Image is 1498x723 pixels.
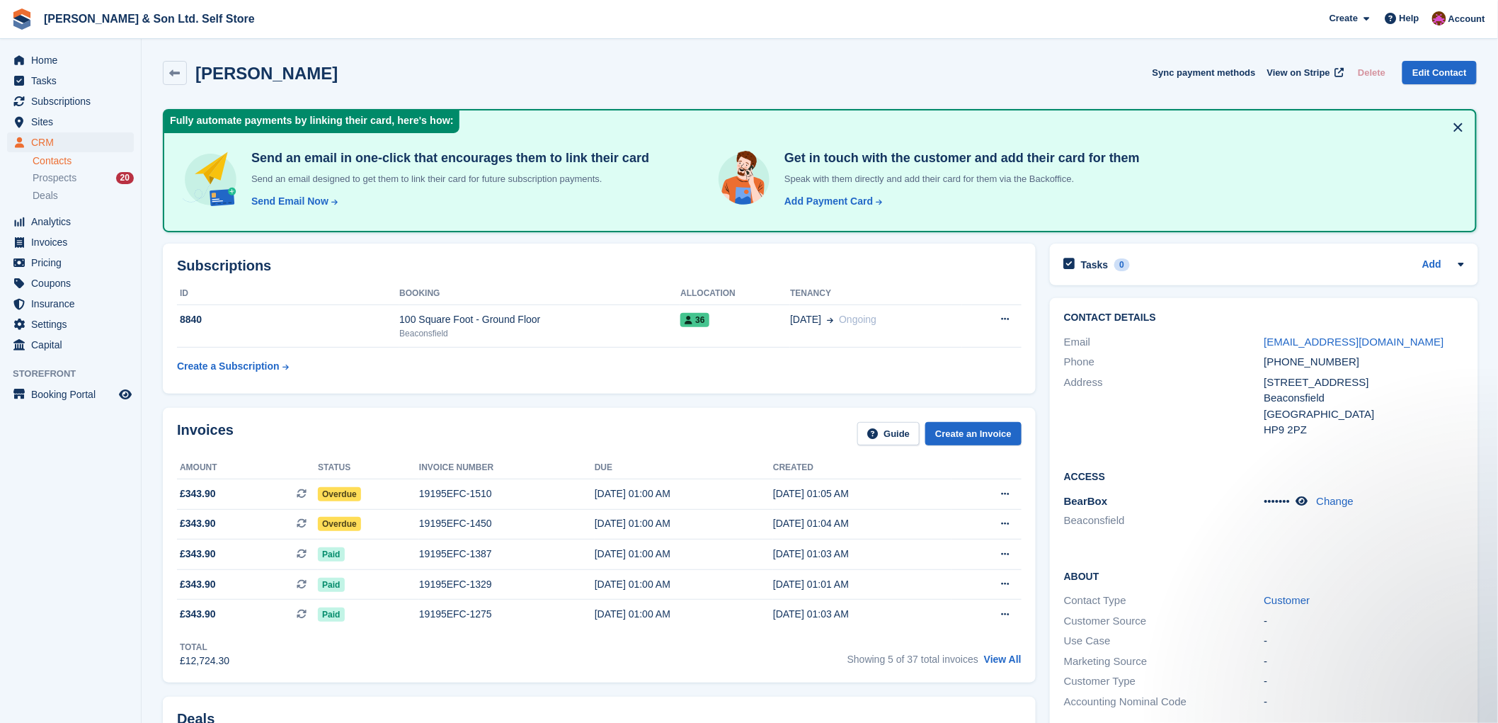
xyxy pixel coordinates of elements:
[595,577,773,592] div: [DATE] 01:00 AM
[1114,258,1131,271] div: 0
[1264,633,1465,649] div: -
[177,283,399,305] th: ID
[180,641,229,654] div: Total
[33,154,134,168] a: Contacts
[1064,312,1464,324] h2: Contact Details
[31,112,116,132] span: Sites
[318,487,361,501] span: Overdue
[116,172,134,184] div: 20
[419,486,595,501] div: 19195EFC-1510
[1264,654,1465,670] div: -
[1267,66,1330,80] span: View on Stripe
[177,359,280,374] div: Create a Subscription
[31,314,116,334] span: Settings
[31,91,116,111] span: Subscriptions
[31,50,116,70] span: Home
[1448,12,1485,26] span: Account
[1402,61,1477,84] a: Edit Contact
[7,294,134,314] a: menu
[1422,257,1441,273] a: Add
[1264,406,1465,423] div: [GEOGRAPHIC_DATA]
[1064,569,1464,583] h2: About
[1064,593,1264,609] div: Contact Type
[7,273,134,293] a: menu
[7,314,134,334] a: menu
[7,91,134,111] a: menu
[180,547,216,562] span: £343.90
[31,232,116,252] span: Invoices
[1264,354,1465,370] div: [PHONE_NUMBER]
[839,314,876,325] span: Ongoing
[1064,513,1264,529] li: Beaconsfield
[31,132,116,152] span: CRM
[1081,258,1109,271] h2: Tasks
[1064,673,1264,690] div: Customer Type
[1064,334,1264,351] div: Email
[31,335,116,355] span: Capital
[318,547,344,562] span: Paid
[33,189,58,203] span: Deals
[11,8,33,30] img: stora-icon-8386f47178a22dfd0bd8f6a31ec36ba5ce8667c1dd55bd0f319d3a0aa187defe.svg
[419,457,595,479] th: Invoice number
[7,112,134,132] a: menu
[38,7,261,30] a: [PERSON_NAME] & Son Ltd. Self Store
[1264,613,1465,630] div: -
[7,335,134,355] a: menu
[1264,422,1465,438] div: HP9 2PZ
[595,547,773,562] div: [DATE] 01:00 AM
[181,150,240,209] img: send-email-b5881ef4c8f827a638e46e229e590028c7e36e3a6c99d2365469aff88783de13.svg
[399,312,680,327] div: 100 Square Foot - Ground Floor
[7,132,134,152] a: menu
[31,273,116,293] span: Coupons
[13,367,141,381] span: Storefront
[419,516,595,531] div: 19195EFC-1450
[1064,495,1108,507] span: BearBox
[31,294,116,314] span: Insurance
[33,188,134,203] a: Deals
[773,577,951,592] div: [DATE] 01:01 AM
[1330,11,1358,25] span: Create
[7,232,134,252] a: menu
[180,486,216,501] span: £343.90
[180,577,216,592] span: £343.90
[790,283,962,305] th: Tenancy
[31,71,116,91] span: Tasks
[195,64,338,83] h2: [PERSON_NAME]
[246,150,649,166] h4: Send an email in one-click that encourages them to link their card
[1264,594,1310,606] a: Customer
[595,486,773,501] div: [DATE] 01:00 AM
[790,312,821,327] span: [DATE]
[31,212,116,232] span: Analytics
[318,517,361,531] span: Overdue
[177,422,234,445] h2: Invoices
[399,327,680,340] div: Beaconsfield
[1264,495,1291,507] span: •••••••
[180,654,229,668] div: £12,724.30
[1153,61,1256,84] button: Sync payment methods
[318,578,344,592] span: Paid
[1064,375,1264,438] div: Address
[251,194,328,209] div: Send Email Now
[31,385,116,404] span: Booking Portal
[1064,654,1264,670] div: Marketing Source
[1064,354,1264,370] div: Phone
[595,607,773,622] div: [DATE] 01:00 AM
[1264,336,1444,348] a: [EMAIL_ADDRESS][DOMAIN_NAME]
[31,253,116,273] span: Pricing
[779,194,884,209] a: Add Payment Card
[7,385,134,404] a: menu
[318,457,419,479] th: Status
[595,516,773,531] div: [DATE] 01:00 AM
[399,283,680,305] th: Booking
[318,608,344,622] span: Paid
[847,654,978,665] span: Showing 5 of 37 total invoices
[117,386,134,403] a: Preview store
[1064,613,1264,630] div: Customer Source
[180,607,216,622] span: £343.90
[1262,61,1347,84] a: View on Stripe
[773,607,951,622] div: [DATE] 01:03 AM
[419,577,595,592] div: 19195EFC-1329
[779,172,1140,186] p: Speak with them directly and add their card for them via the Backoffice.
[1264,390,1465,406] div: Beaconsfield
[7,253,134,273] a: menu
